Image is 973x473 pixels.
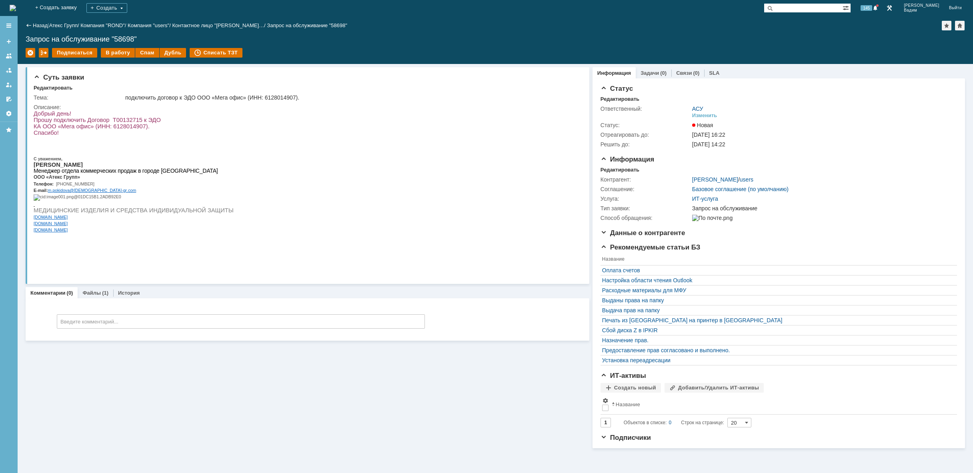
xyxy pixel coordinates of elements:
[602,307,951,313] a: Выдача прав на папку
[602,397,609,404] span: Настройки
[601,141,691,148] div: Решить до:
[669,418,672,427] div: 0
[641,70,659,76] a: Задачи
[692,112,717,119] div: Изменить
[597,70,631,76] a: Информация
[692,141,725,148] span: [DATE] 14:22
[128,22,172,28] div: /
[602,287,951,293] a: Расходные материалы для МФУ
[692,215,733,221] img: По почте.png
[19,78,36,82] span: pokidova
[692,196,718,202] a: ИТ-услуга
[601,132,691,138] div: Отреагировать до:
[693,70,699,76] div: (0)
[40,78,88,82] span: [DEMOGRAPHIC_DATA]
[660,70,667,76] div: (0)
[18,78,19,82] span: .
[692,176,738,183] a: [PERSON_NAME]
[2,50,15,62] a: Заявки на командах
[33,22,48,28] a: Назад
[601,255,953,265] th: Название
[48,22,49,28] div: |
[13,78,14,82] span: :
[86,3,127,13] div: Создать
[601,243,701,251] span: Рекомендуемые статьи БЗ
[602,347,951,353] a: Предоставление прав согласовано и выполнено.
[4,78,13,82] span: mail
[843,4,851,11] span: Расширенный поиск
[82,290,101,296] a: Файлы
[601,205,691,212] div: Тип заявки:
[602,267,951,273] a: Оплата счетов
[676,70,692,76] a: Связи
[172,22,264,28] a: Контактное лицо "[PERSON_NAME]…
[34,104,577,110] div: Описание:
[602,357,951,363] a: Установка переадресации
[861,5,872,11] span: 145
[267,22,347,28] div: Запрос на обслуживание "58698"
[624,418,724,427] i: Строк на странице:
[49,22,81,28] div: /
[10,5,16,11] img: logo
[624,420,667,425] span: Объектов в списке:
[602,277,951,283] a: Настройка области чтения Outlook
[49,22,78,28] a: Атекс Групп
[740,176,753,183] a: users
[616,401,640,407] div: Название
[885,3,894,13] a: Перейти в интерфейс администратора
[128,22,169,28] a: Компания "users"
[14,78,18,82] span: m
[94,78,102,82] span: com
[36,78,40,82] span: @
[172,22,267,28] div: /
[30,290,66,296] a: Комментарии
[88,78,90,82] span: -
[80,22,125,28] a: Компания "ROND"
[692,205,952,212] div: Запрос на обслуживание
[602,297,951,303] div: Выданы права на папку
[2,93,15,106] a: Мои согласования
[80,22,128,28] div: /
[692,122,713,128] span: Новая
[601,372,646,379] span: ИТ-активы
[602,337,951,343] a: Назначение прав.
[34,94,124,101] div: Тема:
[10,5,16,11] a: Перейти на домашнюю страницу
[90,78,93,82] span: gr
[601,176,691,183] div: Контрагент:
[601,122,691,128] div: Статус:
[3,78,4,82] span: -
[601,215,691,221] div: Способ обращения:
[2,78,15,91] a: Мои заявки
[26,35,965,43] div: Запрос на обслуживание "58698"
[2,107,15,120] a: Настройки
[602,327,951,333] a: Сбой диска Z в IPKIR
[601,229,685,237] span: Данные о контрагенте
[2,64,15,77] a: Заявки в моей ответственности
[14,78,103,82] a: m.pokidova@[DEMOGRAPHIC_DATA]-gr.com
[601,434,651,441] span: Подписчики
[904,8,939,13] span: Вадим
[692,132,725,138] span: [DATE] 16:22
[610,396,953,415] th: Название
[93,78,94,82] span: .
[125,94,576,101] div: подключить договор к ЭДО ООО «Мега офис» (ИНН: 6128014907).
[601,167,639,173] div: Редактировать
[692,106,703,112] a: АСУ
[601,85,633,92] span: Статус
[601,106,691,112] div: Ответственный:
[34,85,72,91] div: Редактировать
[2,35,15,48] a: Создать заявку
[601,186,691,192] div: Соглашение:
[601,96,639,102] div: Редактировать
[602,317,951,323] div: Печать из [GEOGRAPHIC_DATA] на принтер в [GEOGRAPHIC_DATA]
[692,186,789,192] a: Базовое соглашение (по умолчанию)
[118,290,140,296] a: История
